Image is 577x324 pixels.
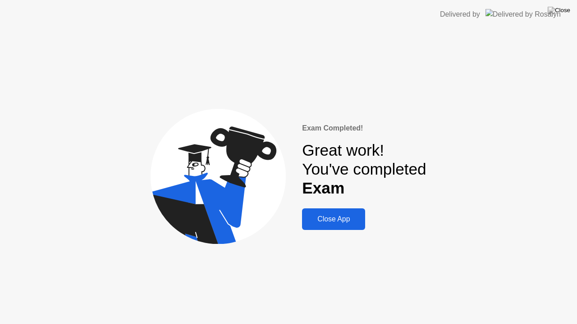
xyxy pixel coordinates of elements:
[548,7,570,14] img: Close
[302,123,426,134] div: Exam Completed!
[305,215,362,223] div: Close App
[302,208,365,230] button: Close App
[302,179,344,197] b: Exam
[302,141,426,198] div: Great work! You've completed
[440,9,480,20] div: Delivered by
[485,9,561,19] img: Delivered by Rosalyn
